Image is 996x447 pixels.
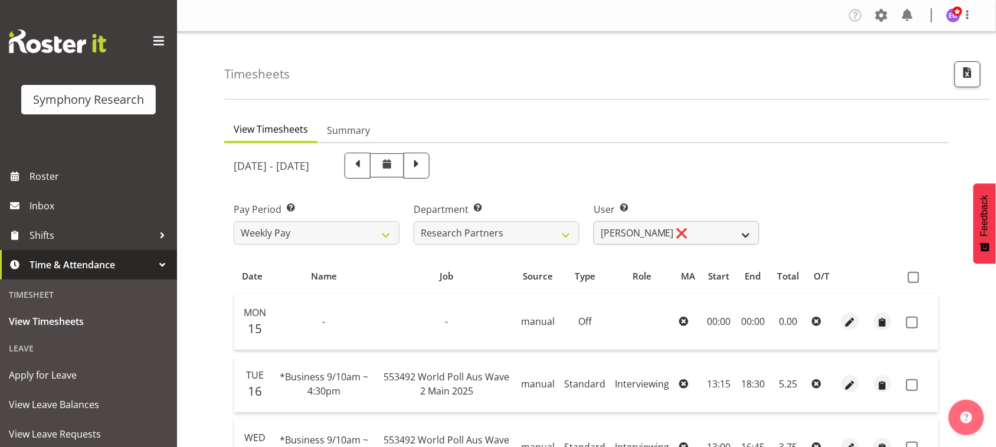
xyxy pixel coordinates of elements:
[633,269,652,283] span: Role
[736,294,769,350] td: 00:00
[30,226,153,244] span: Shifts
[9,396,168,413] span: View Leave Balances
[560,294,611,350] td: Off
[224,67,290,81] h4: Timesheets
[979,195,990,236] span: Feedback
[521,377,555,390] span: manual
[248,320,262,337] span: 15
[311,269,337,283] span: Name
[384,370,509,397] span: 553492 World Poll Aus Wave 2 Main 2025
[3,390,174,419] a: View Leave Balances
[702,294,736,350] td: 00:00
[9,366,168,384] span: Apply for Leave
[280,370,368,397] span: *Business 9/10am ~ 4:30pm
[3,336,174,360] div: Leave
[615,377,670,390] span: Interviewing
[248,383,262,399] span: 16
[9,425,168,443] span: View Leave Requests
[234,202,399,216] label: Pay Period
[322,315,325,328] span: -
[769,294,807,350] td: 0.00
[681,269,695,283] span: MA
[246,369,264,382] span: Tue
[709,269,730,283] span: Start
[3,282,174,307] div: Timesheet
[9,29,106,53] img: Rosterit website logo
[30,197,171,215] span: Inbox
[30,167,171,185] span: Roster
[961,412,972,423] img: help-xxl-2.png
[327,123,370,137] span: Summary
[946,8,961,22] img: emma-gannaway277.jpg
[234,122,308,136] span: View Timesheets
[955,61,981,87] button: Export CSV
[440,269,453,283] span: Job
[30,256,153,274] span: Time & Attendance
[769,356,807,413] td: 5.25
[778,269,800,283] span: Total
[702,356,736,413] td: 13:15
[814,269,830,283] span: O/T
[594,202,759,216] label: User
[9,313,168,330] span: View Timesheets
[445,315,448,328] span: -
[244,431,266,444] span: Wed
[3,360,174,390] a: Apply for Leave
[575,269,595,283] span: Type
[560,356,611,413] td: Standard
[414,202,579,216] label: Department
[33,91,144,109] div: Symphony Research
[974,183,996,264] button: Feedback - Show survey
[244,306,266,319] span: Mon
[523,269,553,283] span: Source
[736,356,769,413] td: 18:30
[3,307,174,336] a: View Timesheets
[234,159,309,172] h5: [DATE] - [DATE]
[745,269,761,283] span: End
[521,315,555,328] span: manual
[243,269,263,283] span: Date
